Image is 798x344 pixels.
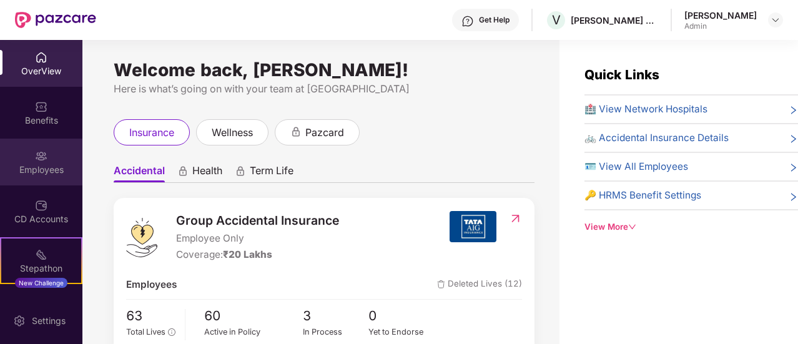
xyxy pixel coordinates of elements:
span: 0 [368,306,435,327]
span: ₹20 Lakhs [223,248,272,260]
div: New Challenge [15,278,67,288]
div: [PERSON_NAME] [684,9,757,21]
span: 60 [204,306,303,327]
span: pazcard [305,125,344,140]
div: Welcome back, [PERSON_NAME]! [114,65,534,75]
span: right [789,162,798,174]
span: Total Lives [126,327,165,337]
img: svg+xml;base64,PHN2ZyBpZD0iSG9tZSIgeG1sbnM9Imh0dHA6Ly93d3cudzMub3JnLzIwMDAvc3ZnIiB3aWR0aD0iMjAiIG... [35,51,47,64]
span: wellness [212,125,253,140]
span: V [552,12,561,27]
img: logo [126,218,157,257]
div: animation [177,165,189,177]
div: Stepathon [1,262,81,275]
span: right [789,133,798,145]
span: 🏥 View Network Hospitals [584,102,707,117]
div: Get Help [479,15,510,25]
img: svg+xml;base64,PHN2ZyBpZD0iRW1wbG95ZWVzIiB4bWxucz0iaHR0cDovL3d3dy53My5vcmcvMjAwMC9zdmciIHdpZHRoPS... [35,150,47,162]
span: 3 [303,306,369,327]
img: svg+xml;base64,PHN2ZyBpZD0iQ0RfQWNjb3VudHMiIGRhdGEtbmFtZT0iQ0QgQWNjb3VudHMiIHhtbG5zPSJodHRwOi8vd3... [35,199,47,212]
div: [PERSON_NAME] Foods Private Limited [571,14,658,26]
img: RedirectIcon [509,212,522,225]
div: View More [584,220,798,233]
span: Deleted Lives (12) [437,277,522,292]
span: Accidental [114,164,165,182]
span: Group Accidental Insurance [176,211,339,230]
img: insurerIcon [450,211,496,242]
img: svg+xml;base64,PHN2ZyBpZD0iU2V0dGluZy0yMHgyMCIgeG1sbnM9Imh0dHA6Ly93d3cudzMub3JnLzIwMDAvc3ZnIiB3aW... [13,315,26,327]
img: svg+xml;base64,PHN2ZyBpZD0iRHJvcGRvd24tMzJ4MzIiIHhtbG5zPSJodHRwOi8vd3d3LnczLm9yZy8yMDAwL3N2ZyIgd2... [771,15,781,25]
img: svg+xml;base64,PHN2ZyBpZD0iSGVscC0zMngzMiIgeG1sbnM9Imh0dHA6Ly93d3cudzMub3JnLzIwMDAvc3ZnIiB3aWR0aD... [461,15,474,27]
span: right [789,190,798,203]
div: Active in Policy [204,326,303,338]
div: Settings [28,315,69,327]
span: Health [192,164,222,182]
div: Yet to Endorse [368,326,435,338]
span: 🪪 View All Employees [584,159,688,174]
img: svg+xml;base64,PHN2ZyBpZD0iQmVuZWZpdHMiIHhtbG5zPSJodHRwOi8vd3d3LnczLm9yZy8yMDAwL3N2ZyIgd2lkdGg9Ij... [35,101,47,113]
span: right [789,104,798,117]
span: Quick Links [584,67,659,82]
span: down [628,223,636,231]
span: Employees [126,277,177,292]
div: animation [290,126,302,137]
div: In Process [303,326,369,338]
span: 63 [126,306,175,327]
span: Employee Only [176,231,339,246]
span: insurance [129,125,174,140]
div: Here is what’s going on with your team at [GEOGRAPHIC_DATA] [114,81,534,97]
span: info-circle [168,328,175,335]
img: New Pazcare Logo [15,12,96,28]
div: Admin [684,21,757,31]
div: Coverage: [176,247,339,262]
span: Term Life [250,164,293,182]
span: 🔑 HRMS Benefit Settings [584,188,701,203]
span: 🚲 Accidental Insurance Details [584,130,729,145]
img: deleteIcon [437,280,445,288]
div: animation [235,165,246,177]
img: svg+xml;base64,PHN2ZyB4bWxucz0iaHR0cDovL3d3dy53My5vcmcvMjAwMC9zdmciIHdpZHRoPSIyMSIgaGVpZ2h0PSIyMC... [35,248,47,261]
